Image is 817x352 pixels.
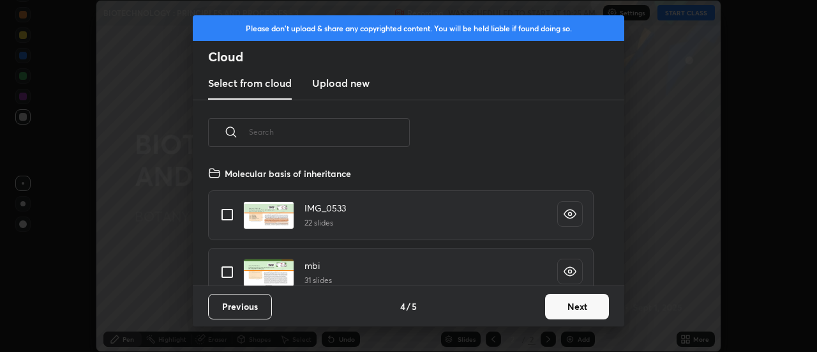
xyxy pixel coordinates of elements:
[400,300,405,313] h4: 4
[208,49,624,65] h2: Cloud
[407,300,410,313] h4: /
[304,201,346,215] h4: IMG_0533
[225,167,351,180] h4: Molecular basis of inheritance
[304,259,332,272] h4: mbi
[243,259,294,287] img: 1712238009Q9VCRY.pdf
[304,275,332,286] h5: 31 slides
[208,294,272,319] button: Previous
[545,294,609,319] button: Next
[412,300,417,313] h4: 5
[304,217,346,229] h5: 22 slides
[208,75,292,91] h3: Select from cloud
[312,75,370,91] h3: Upload new
[193,162,609,286] div: grid
[243,201,294,229] img: 171206102029WDYO.pdf
[249,105,410,159] input: Search
[193,15,624,41] div: Please don't upload & share any copyrighted content. You will be held liable if found doing so.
